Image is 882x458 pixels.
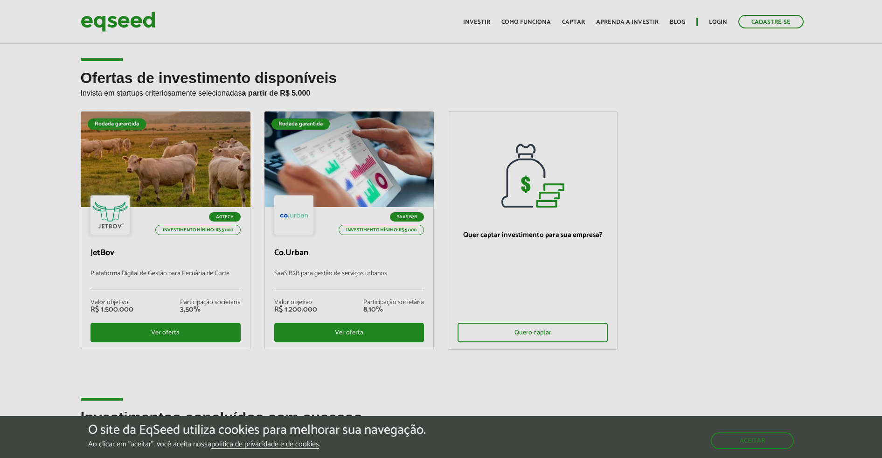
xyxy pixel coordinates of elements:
div: 8,10% [363,306,424,313]
div: Valor objetivo [90,299,133,306]
div: Participação societária [180,299,241,306]
div: R$ 1.500.000 [90,306,133,313]
p: Investimento mínimo: R$ 5.000 [339,225,424,235]
p: Co.Urban [274,248,424,258]
p: Invista em startups criteriosamente selecionadas [81,86,802,97]
a: Quer captar investimento para sua empresa? Quero captar [448,111,618,350]
p: Plataforma Digital de Gestão para Pecuária de Corte [90,270,241,290]
a: Cadastre-se [738,15,804,28]
p: Quer captar investimento para sua empresa? [458,231,608,239]
div: Ver oferta [274,323,424,342]
h5: O site da EqSeed utiliza cookies para melhorar sua navegação. [88,423,426,437]
a: Investir [463,19,490,25]
a: Blog [670,19,685,25]
div: Rodada garantida [271,118,330,130]
p: SaaS B2B [390,212,424,222]
p: Ao clicar em "aceitar", você aceita nossa . [88,440,426,449]
a: Captar [562,19,585,25]
p: Investimento mínimo: R$ 5.000 [155,225,241,235]
a: Como funciona [501,19,551,25]
a: Rodada garantida SaaS B2B Investimento mínimo: R$ 5.000 Co.Urban SaaS B2B para gestão de serviços... [264,111,434,349]
p: JetBov [90,248,241,258]
a: Login [709,19,727,25]
strong: a partir de R$ 5.000 [242,89,311,97]
button: Aceitar [711,432,794,449]
a: Rodada garantida Agtech Investimento mínimo: R$ 5.000 JetBov Plataforma Digital de Gestão para Pe... [81,111,250,349]
p: Agtech [209,212,241,222]
p: SaaS B2B para gestão de serviços urbanos [274,270,424,290]
div: 3,50% [180,306,241,313]
div: Valor objetivo [274,299,317,306]
h2: Ofertas de investimento disponíveis [81,70,802,111]
div: Participação societária [363,299,424,306]
div: R$ 1.200.000 [274,306,317,313]
div: Rodada garantida [88,118,146,130]
img: EqSeed [81,9,155,34]
a: Aprenda a investir [596,19,659,25]
a: política de privacidade e de cookies [211,441,319,449]
div: Quero captar [458,323,608,342]
h2: Investimentos concluídos com sucesso [81,409,802,440]
div: Ver oferta [90,323,241,342]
